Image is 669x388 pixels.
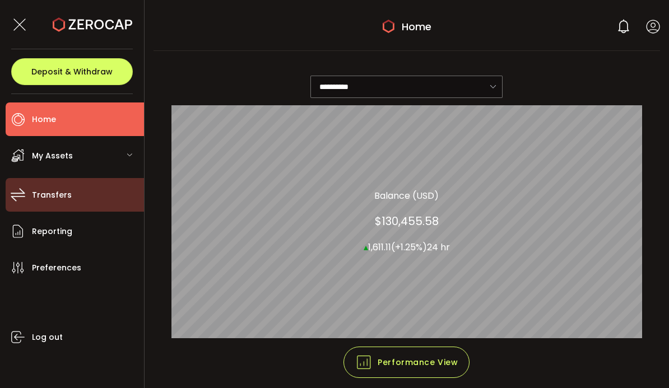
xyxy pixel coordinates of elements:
span: Deposit & Withdraw [31,68,113,76]
span: 1,611.11 [368,241,391,254]
span: ▴ [364,241,368,254]
iframe: Chat Widget [613,334,669,388]
span: My Assets [32,148,73,164]
section: Balance (USD) [374,188,439,204]
span: Transfers [32,187,72,203]
button: Performance View [343,347,470,378]
div: Chat-Widget [613,334,669,388]
button: Deposit & Withdraw [11,58,133,85]
span: Home [32,111,56,128]
span: (+1.25%) [391,241,427,254]
span: Reporting [32,223,72,240]
span: Preferences [32,260,81,276]
span: 24 hr [427,241,450,254]
span: Performance View [355,354,458,371]
span: Log out [32,329,63,345]
span: Home [402,19,431,34]
section: $130,455.58 [375,204,439,238]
